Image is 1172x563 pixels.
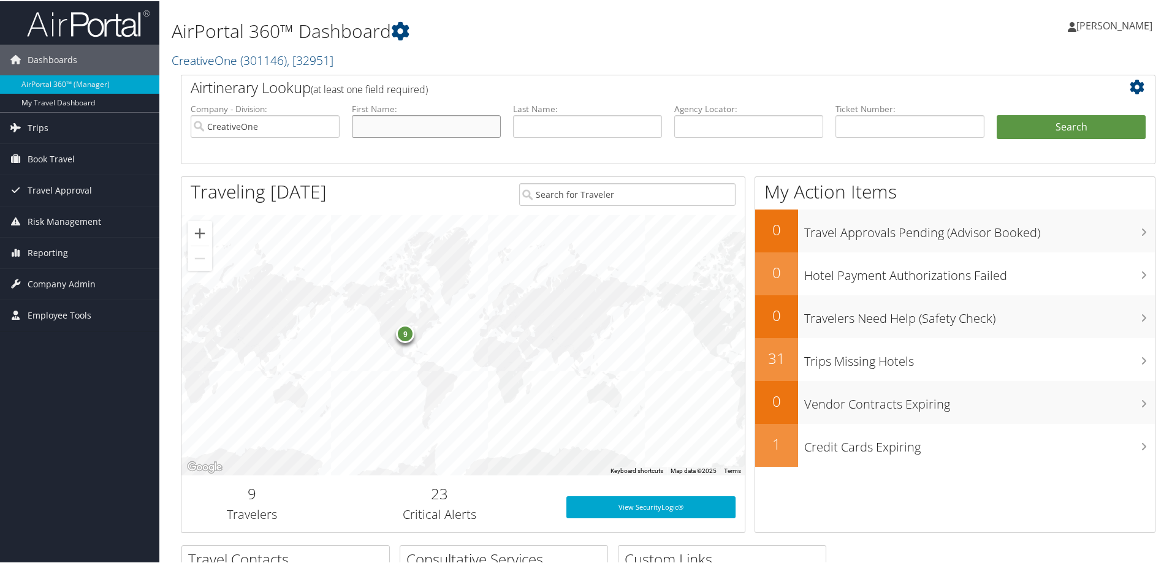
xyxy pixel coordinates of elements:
[185,458,225,474] a: Open this area in Google Maps (opens a new window)
[755,347,798,368] h2: 31
[755,178,1155,203] h1: My Action Items
[724,466,741,473] a: Terms (opens in new tab)
[755,433,798,453] h2: 1
[332,505,548,522] h3: Critical Alerts
[755,261,798,282] h2: 0
[611,466,663,474] button: Keyboard shortcuts
[28,174,92,205] span: Travel Approval
[191,505,313,522] h3: Travelers
[1076,18,1152,31] span: [PERSON_NAME]
[188,220,212,244] button: Zoom in
[396,323,414,342] div: 9
[28,43,77,74] span: Dashboards
[519,182,736,205] input: Search for Traveler
[352,102,501,114] label: First Name:
[240,51,287,67] span: ( 301146 )
[835,102,984,114] label: Ticket Number:
[28,299,91,330] span: Employee Tools
[287,51,333,67] span: , [ 32951 ]
[671,466,717,473] span: Map data ©2025
[755,304,798,325] h2: 0
[28,143,75,173] span: Book Travel
[27,8,150,37] img: airportal-logo.png
[804,217,1155,240] h3: Travel Approvals Pending (Advisor Booked)
[755,337,1155,380] a: 31Trips Missing Hotels
[755,251,1155,294] a: 0Hotel Payment Authorizations Failed
[28,236,68,267] span: Reporting
[755,390,798,410] h2: 0
[191,102,340,114] label: Company - Division:
[755,294,1155,337] a: 0Travelers Need Help (Safety Check)
[191,482,313,503] h2: 9
[997,114,1146,138] button: Search
[804,303,1155,326] h3: Travelers Need Help (Safety Check)
[28,205,101,236] span: Risk Management
[191,76,1065,97] h2: Airtinerary Lookup
[804,388,1155,412] h3: Vendor Contracts Expiring
[566,495,736,517] a: View SecurityLogic®
[755,380,1155,423] a: 0Vendor Contracts Expiring
[188,245,212,270] button: Zoom out
[28,111,48,142] span: Trips
[755,218,798,239] h2: 0
[804,346,1155,369] h3: Trips Missing Hotels
[1068,6,1165,43] a: [PERSON_NAME]
[28,268,96,298] span: Company Admin
[172,17,834,43] h1: AirPortal 360™ Dashboard
[804,260,1155,283] h3: Hotel Payment Authorizations Failed
[674,102,823,114] label: Agency Locator:
[191,178,327,203] h1: Traveling [DATE]
[755,208,1155,251] a: 0Travel Approvals Pending (Advisor Booked)
[755,423,1155,466] a: 1Credit Cards Expiring
[804,431,1155,455] h3: Credit Cards Expiring
[311,81,428,95] span: (at least one field required)
[185,458,225,474] img: Google
[332,482,548,503] h2: 23
[513,102,662,114] label: Last Name:
[172,51,333,67] a: CreativeOne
